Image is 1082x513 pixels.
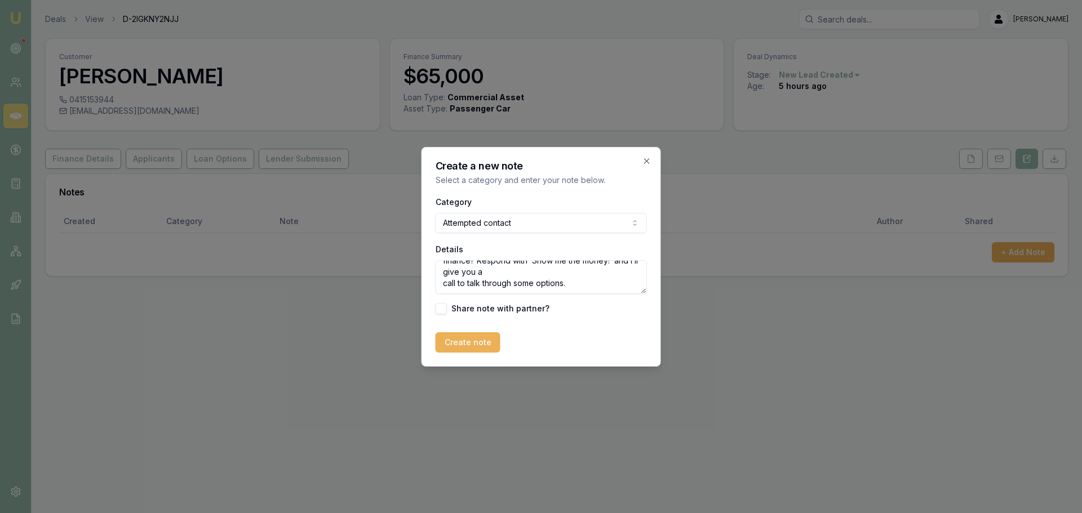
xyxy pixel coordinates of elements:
label: Category [436,197,472,207]
label: Details [436,244,463,254]
label: Share note with partner? [451,305,549,313]
button: Create note [436,332,500,353]
textarea: sent intro texHi [lead name], it’s [PERSON_NAME], an AutoBuddy partner broker. Based on the detai... [436,260,647,294]
h2: Create a new note [436,161,647,171]
p: Select a category and enter your note below. [436,175,647,186]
